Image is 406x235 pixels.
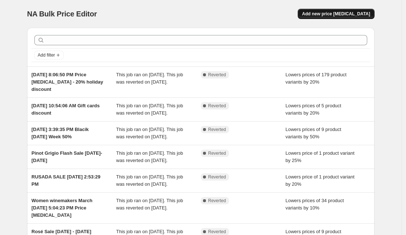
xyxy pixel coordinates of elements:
span: Reverted [208,229,226,235]
span: Lowers prices of 179 product variants by 20% [286,72,347,85]
span: Reverted [208,174,226,180]
button: Add new price [MEDICAL_DATA] [298,9,375,19]
span: Lowers price of 1 product variant by 20% [286,174,355,187]
span: Reverted [208,150,226,156]
span: Pinot Grigio Flash Sale [DATE]-[DATE] [31,150,102,163]
span: Reverted [208,103,226,109]
span: Add new price [MEDICAL_DATA] [302,11,370,17]
span: This job ran on [DATE]. This job was reverted on [DATE]. [116,72,183,85]
span: Reverted [208,198,226,204]
span: Lowers prices of 5 product variants by 20% [286,103,341,116]
span: Women winemakers March [DATE] 5:04:23 PM Price [MEDICAL_DATA] [31,198,93,218]
span: This job ran on [DATE]. This job was reverted on [DATE]. [116,103,183,116]
button: Add filter [34,51,64,59]
span: NA Bulk Price Editor [27,10,97,18]
span: [DATE] 10:54:06 AM Gift cards discount [31,103,99,116]
span: Lowers prices of 9 product variants by 50% [286,127,341,139]
span: Add filter [38,52,55,58]
span: This job ran on [DATE]. This job was reverted on [DATE]. [116,174,183,187]
span: Reverted [208,72,226,78]
span: This job ran on [DATE]. This job was reverted on [DATE]. [116,150,183,163]
span: [DATE] 3:39:35 PM Blacik [DATE] Week 50% [31,127,89,139]
span: Reverted [208,127,226,132]
span: This job ran on [DATE]. This job was reverted on [DATE]. [116,198,183,211]
span: Lowers prices of 34 product variants by 10% [286,198,344,211]
span: This job ran on [DATE]. This job was reverted on [DATE]. [116,127,183,139]
span: Lowers price of 1 product variant by 25% [286,150,355,163]
span: RUSADA SALE [DATE] 2:53:29 PM [31,174,101,187]
span: [DATE] 8:06:50 PM Price [MEDICAL_DATA] - 20% holiday discount [31,72,103,92]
